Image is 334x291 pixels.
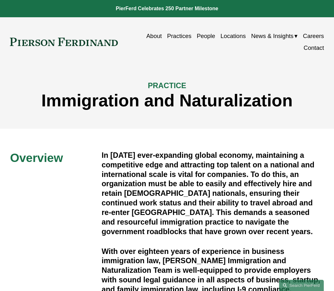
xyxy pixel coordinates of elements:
[221,30,246,42] a: Locations
[10,91,324,110] h1: Immigration and Naturalization
[251,31,293,41] span: News & Insights
[102,151,324,237] h4: In [DATE] ever-expanding global economy, maintaining a competitive edge and attracting top talent...
[148,81,186,90] span: PRACTICE
[10,151,63,165] span: Overview
[167,30,191,42] a: Practices
[146,30,162,42] a: About
[197,30,215,42] a: People
[304,42,324,54] a: Contact
[251,30,298,42] a: folder dropdown
[279,280,324,291] a: Search this site
[303,30,324,42] a: Careers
